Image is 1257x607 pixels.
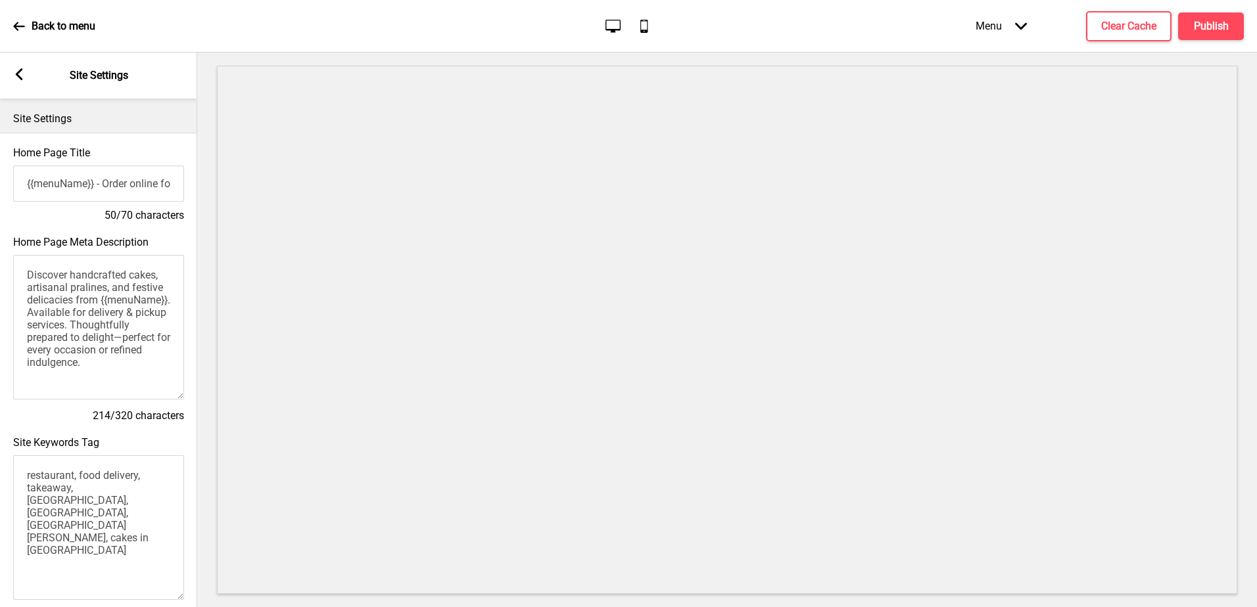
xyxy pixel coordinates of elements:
[1194,19,1229,34] h4: Publish
[13,409,184,423] h4: 214/320 characters
[13,146,90,159] label: Home Page Title
[1178,12,1244,40] button: Publish
[13,455,184,600] textarea: restaurant, food delivery, takeaway, [GEOGRAPHIC_DATA], [GEOGRAPHIC_DATA], [GEOGRAPHIC_DATA][PERS...
[13,112,184,126] p: Site Settings
[13,236,149,248] label: Home Page Meta Description
[70,68,128,83] p: Site Settings
[1086,11,1172,41] button: Clear Cache
[13,9,95,44] a: Back to menu
[32,19,95,34] p: Back to menu
[962,7,1040,45] div: Menu
[13,208,184,223] h4: 50/70 characters
[13,255,184,399] textarea: Discover handcrafted cakes, artisanal pralines, and festive delicacies from {{menuName}}. Availab...
[13,436,99,449] label: Site Keywords Tag
[1101,19,1156,34] h4: Clear Cache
